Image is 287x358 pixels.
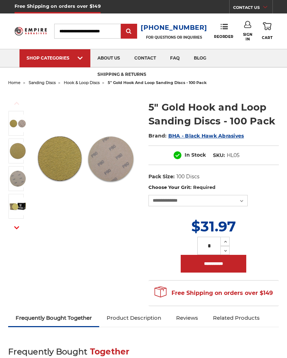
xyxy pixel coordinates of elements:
a: blog [187,49,213,67]
span: Cart [262,35,272,40]
input: Submit [122,24,136,39]
a: CONTACT US [233,4,272,13]
span: In Stock [185,152,206,158]
a: Related Products [206,310,267,326]
label: Choose Your Grit: [148,184,279,191]
small: Required [193,184,215,190]
img: 5" inch hook & loop disc [9,142,27,160]
img: gold hook & loop sanding disc stack [9,114,27,132]
span: Sign In [243,32,253,41]
span: Brand: [148,133,167,139]
a: sanding discs [29,80,56,85]
img: BHA 5 inch gold hook and loop sanding disc pack [9,197,27,215]
span: Free Shipping on orders over $149 [154,286,273,300]
a: Reviews [169,310,206,326]
a: Cart [262,21,272,41]
a: about us [90,49,127,67]
span: Reorder [214,34,233,39]
button: Next [8,220,25,235]
a: Reorder [214,23,233,39]
dd: 100 Discs [176,173,199,180]
dt: Pack Size: [148,173,175,180]
div: SHOP CATEGORIES [27,55,83,61]
img: Empire Abrasives [15,25,47,38]
button: Previous [8,96,25,111]
a: contact [127,49,163,67]
dt: SKU: [213,152,225,159]
a: [PHONE_NUMBER] [141,23,207,33]
a: home [8,80,21,85]
img: velcro backed 5" sanding disc [9,170,27,188]
a: Frequently Bought Together [8,310,99,326]
p: FOR QUESTIONS OR INQUIRIES [141,35,207,40]
a: Product Description [99,310,169,326]
a: BHA - Black Hawk Abrasives [168,133,244,139]
h1: 5" Gold Hook and Loop Sanding Discs - 100 Pack [148,100,279,128]
span: 5" gold hook and loop sanding discs - 100 pack [108,80,207,85]
dd: HL05 [227,152,240,159]
a: hook & loop discs [64,80,100,85]
img: gold hook & loop sanding disc stack [32,105,139,211]
span: Together [90,347,130,357]
a: faq [163,49,187,67]
span: Frequently Bought [8,347,87,357]
a: shipping & returns [90,66,153,84]
span: $31.97 [191,218,236,235]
